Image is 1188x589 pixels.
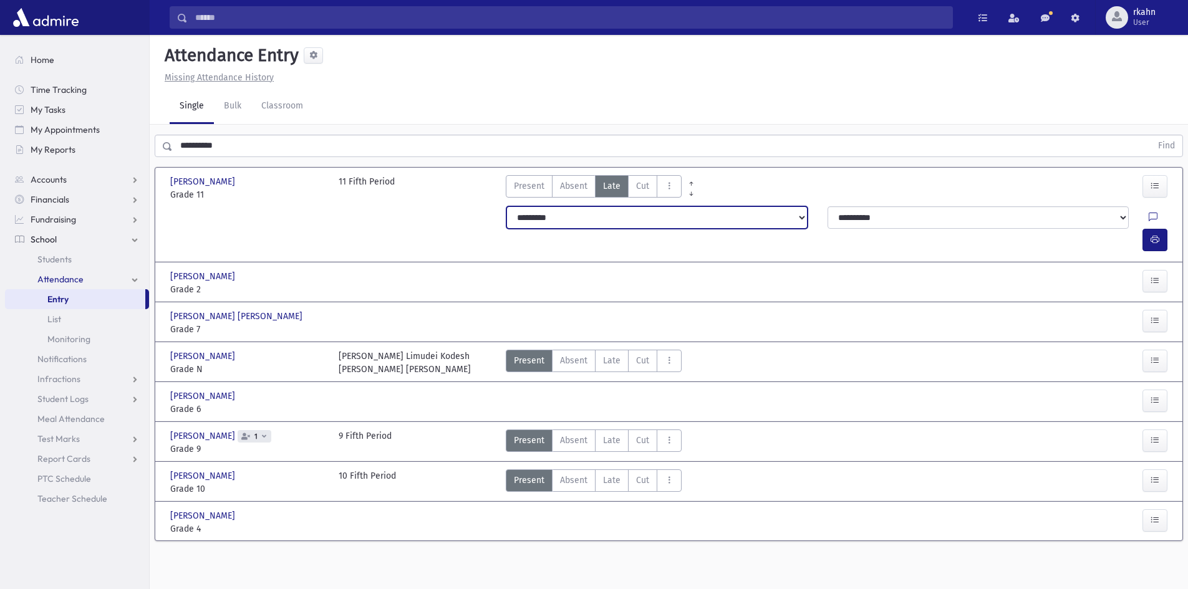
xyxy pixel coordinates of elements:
[170,175,238,188] span: [PERSON_NAME]
[170,89,214,124] a: Single
[170,188,326,201] span: Grade 11
[339,429,392,456] div: 9 Fifth Period
[506,429,682,456] div: AttTypes
[636,434,649,447] span: Cut
[31,214,76,225] span: Fundraising
[5,289,145,309] a: Entry
[251,89,313,124] a: Classroom
[5,100,149,120] a: My Tasks
[37,413,105,424] span: Meal Attendance
[37,353,87,365] span: Notifications
[214,89,251,124] a: Bulk
[339,175,395,201] div: 11 Fifth Period
[31,104,65,115] span: My Tasks
[603,474,621,487] span: Late
[37,433,80,444] span: Test Marks
[636,354,649,367] span: Cut
[5,309,149,329] a: List
[506,350,682,376] div: AttTypes
[37,274,84,285] span: Attendance
[31,124,100,135] span: My Appointments
[31,234,57,245] span: School
[506,175,682,201] div: AttTypes
[170,310,305,323] span: [PERSON_NAME] [PERSON_NAME]
[5,329,149,349] a: Monitoring
[506,469,682,496] div: AttTypes
[10,5,82,30] img: AdmirePro
[5,469,149,489] a: PTC Schedule
[170,522,326,535] span: Grade 4
[5,429,149,449] a: Test Marks
[170,363,326,376] span: Grade N
[560,354,587,367] span: Absent
[170,323,326,336] span: Grade 7
[160,72,274,83] a: Missing Attendance History
[31,144,75,155] span: My Reports
[514,474,544,487] span: Present
[1133,17,1156,27] span: User
[170,270,238,283] span: [PERSON_NAME]
[170,469,238,482] span: [PERSON_NAME]
[5,449,149,469] a: Report Cards
[170,482,326,496] span: Grade 10
[514,354,544,367] span: Present
[170,390,238,403] span: [PERSON_NAME]
[5,140,149,160] a: My Reports
[5,189,149,209] a: Financials
[5,249,149,269] a: Students
[37,393,89,405] span: Student Logs
[1133,7,1156,17] span: rkahn
[37,254,72,265] span: Students
[170,403,326,416] span: Grade 6
[603,354,621,367] span: Late
[37,493,107,504] span: Teacher Schedule
[252,433,260,441] span: 1
[170,283,326,296] span: Grade 2
[5,489,149,509] a: Teacher Schedule
[560,180,587,193] span: Absent
[5,369,149,389] a: Infractions
[160,45,299,66] h5: Attendance Entry
[5,50,149,70] a: Home
[5,209,149,229] a: Fundraising
[339,350,471,376] div: [PERSON_NAME] Limudei Kodesh [PERSON_NAME] [PERSON_NAME]
[514,180,544,193] span: Present
[1151,135,1182,156] button: Find
[37,373,80,385] span: Infractions
[170,350,238,363] span: [PERSON_NAME]
[31,84,87,95] span: Time Tracking
[47,333,90,345] span: Monitoring
[603,434,621,447] span: Late
[339,469,396,496] div: 10 Fifth Period
[560,434,587,447] span: Absent
[636,474,649,487] span: Cut
[5,349,149,369] a: Notifications
[47,294,69,305] span: Entry
[37,453,90,464] span: Report Cards
[5,229,149,249] a: School
[188,6,952,29] input: Search
[603,180,621,193] span: Late
[5,409,149,429] a: Meal Attendance
[31,174,67,185] span: Accounts
[5,80,149,100] a: Time Tracking
[47,314,61,325] span: List
[170,443,326,456] span: Grade 9
[31,54,54,65] span: Home
[170,429,238,443] span: [PERSON_NAME]
[170,509,238,522] span: [PERSON_NAME]
[514,434,544,447] span: Present
[5,389,149,409] a: Student Logs
[560,474,587,487] span: Absent
[5,269,149,289] a: Attendance
[31,194,69,205] span: Financials
[5,170,149,189] a: Accounts
[636,180,649,193] span: Cut
[165,72,274,83] u: Missing Attendance History
[37,473,91,484] span: PTC Schedule
[5,120,149,140] a: My Appointments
